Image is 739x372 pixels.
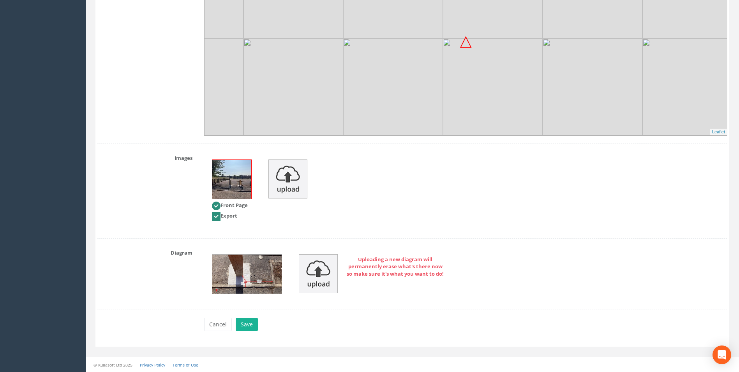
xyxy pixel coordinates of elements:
img: 42679@2x [443,39,543,138]
a: Privacy Policy [140,362,165,368]
button: Save [236,318,258,331]
img: 42679@2x [543,39,642,138]
small: © Kullasoft Ltd 2025 [93,362,132,368]
div: Open Intercom Messenger [713,345,731,364]
label: Front Page [212,202,248,210]
img: upload_icon.png [299,254,338,293]
label: Images [92,152,198,162]
a: Terms of Use [173,362,198,368]
img: eb700b50-93ea-fba8-962d-dc70c293a21f_deda77c1-df6f-fa8b-12d4-ca1976df57b0_renderedBackgroundImage... [212,255,282,294]
img: upload_icon.png [268,159,307,198]
img: 42679@2x [343,39,443,138]
label: Export [212,212,237,221]
img: map_target.png [460,36,472,48]
label: Diagram [92,246,198,257]
a: Leaflet [712,129,725,134]
img: eb700b50-93ea-fba8-962d-dc70c293a21f_66c8bcd8-a9db-4573-d9c2-e36f742c2e23_thumb.jpg [212,160,251,199]
button: Cancel [204,318,232,331]
img: 42679@2x [243,39,343,138]
strong: Uploading a new diagram will permanently erase what's there now so make sure it's what you want t... [347,256,444,277]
